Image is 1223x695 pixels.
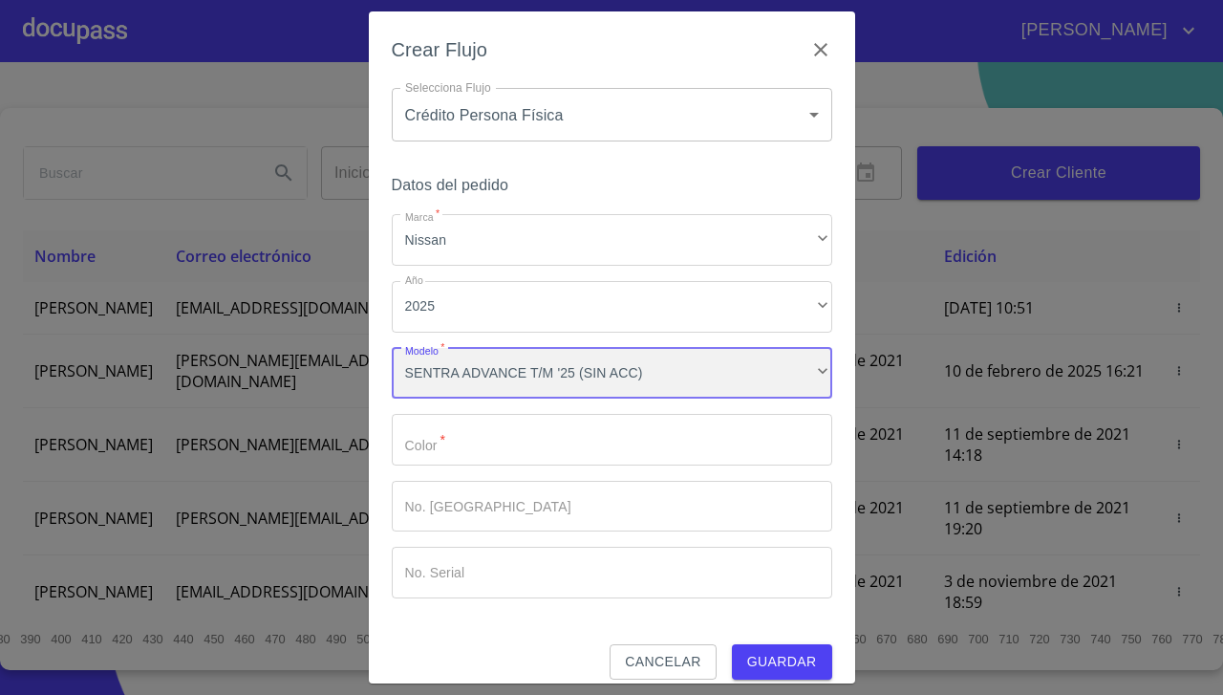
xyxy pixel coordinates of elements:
[732,644,832,680] button: Guardar
[392,214,832,266] div: Nissan
[610,644,716,680] button: Cancelar
[625,650,700,674] span: Cancelar
[392,172,832,199] h6: Datos del pedido
[392,281,832,333] div: 2025
[747,650,817,674] span: Guardar
[392,34,488,65] h6: Crear Flujo
[392,88,832,141] div: Crédito Persona Física
[392,348,832,400] div: SENTRA ADVANCE T/M '25 (SIN ACC)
